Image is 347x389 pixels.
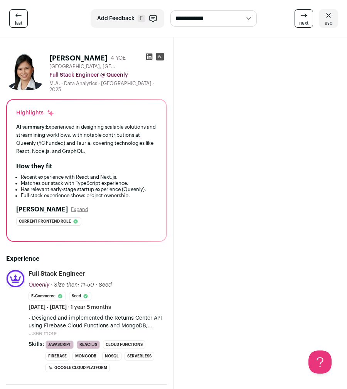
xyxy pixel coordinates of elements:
span: [GEOGRAPHIC_DATA], [GEOGRAPHIC_DATA], [GEOGRAPHIC_DATA] [49,64,119,70]
li: E-commerce [29,292,66,300]
li: Google Cloud Platform [45,364,110,372]
li: MongoDB [72,352,99,360]
div: Highlights [16,109,54,117]
span: Skills: [29,340,44,348]
div: Full Stack Engineer [29,270,85,278]
a: esc [319,9,338,28]
li: Cloud Functions [103,340,145,349]
div: 4 YOE [111,54,126,62]
li: Serverless [125,352,154,360]
h2: [PERSON_NAME] [16,205,68,214]
div: Full Stack Engineer @ Queenly [49,71,167,79]
button: Expand [71,206,88,213]
button: ...see more [29,330,57,337]
h2: Experience [6,254,167,263]
li: Seed [69,292,91,300]
img: 7f7a684b41efe2b39ea78d7dbcf1bcf9e5d155eee120d73c0a90710c1dfb472b.jpg [6,53,43,90]
li: JavaScript [45,340,74,349]
h2: How they fit [16,162,52,171]
span: AI summary: [16,124,46,129]
span: Seed [99,282,112,288]
h1: [PERSON_NAME] [49,53,108,64]
li: Has relevant early-stage startup experience (Queenly). [21,186,157,193]
span: Add Feedback [97,15,135,22]
p: - Designed and implemented the Returns Center API using Firebase Cloud Functions and MongoDB, str... [29,314,167,330]
div: Experienced in designing scalable solutions and streamlining workflows, with notable contribution... [16,123,157,156]
li: Firebase [45,352,69,360]
a: last [9,9,28,28]
span: Current frontend role [19,218,71,225]
span: [DATE] - [DATE] · 1 year 5 months [29,303,111,311]
span: esc [325,20,332,26]
div: M.A. - Data Analytics - [GEOGRAPHIC_DATA] - 2025 [49,80,167,93]
iframe: Help Scout Beacon - Open [308,350,332,374]
span: last [15,20,22,26]
li: React.js [77,340,100,349]
button: Add Feedback F [91,9,164,28]
li: NoSQL [102,352,121,360]
span: · Size then: 11-50 [51,282,94,288]
span: Queenly [29,282,49,288]
li: Matches our stack with TypeScript experience. [21,180,157,186]
span: next [299,20,308,26]
li: Full-stack experience shows project ownership. [21,193,157,199]
img: 848a00141e24a9045f416af5e38d631ab0a9f5228a8f9d60058875de85fe7f29.jpg [7,270,24,288]
a: next [295,9,313,28]
li: Recent experience with React and Next.js. [21,174,157,180]
span: F [138,15,145,22]
span: · [96,281,97,289]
